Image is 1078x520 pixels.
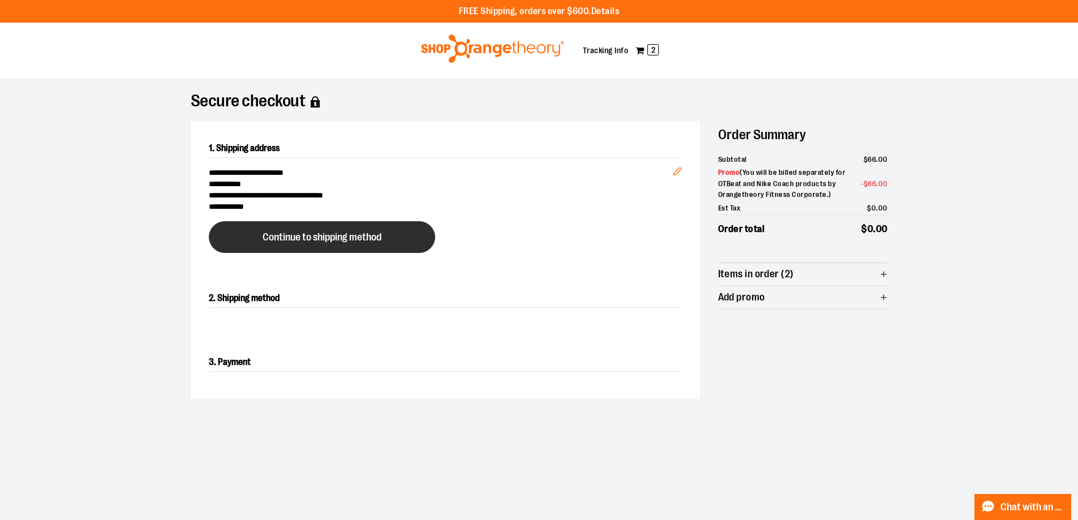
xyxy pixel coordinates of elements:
[974,494,1072,520] button: Chat with an Expert
[419,35,566,63] img: Shop Orangetheory
[718,154,747,165] span: Subtotal
[718,121,888,148] h2: Order Summary
[864,155,868,164] span: $
[876,179,878,188] span: .
[867,224,874,234] span: 0
[263,232,381,243] span: Continue to shipping method
[718,222,765,237] span: Order total
[871,204,877,212] span: 0
[209,289,682,308] h2: 2. Shipping method
[718,168,846,199] span: ( You will be billed separately for OTBeat and Nike Coach products by Orangetheory Fitness Corpor...
[861,224,867,234] span: $
[459,5,620,18] p: FREE Shipping, orders over $600.
[647,44,659,55] span: 2
[878,204,888,212] span: 00
[718,269,794,280] span: Items in order (2)
[878,179,888,188] span: 00
[873,224,876,234] span: .
[718,203,741,214] span: Est Tax
[718,263,888,286] button: Items in order (2)
[878,155,888,164] span: 00
[718,292,765,303] span: Add promo
[861,178,888,190] span: -
[664,149,691,188] button: Edit
[591,6,620,16] a: Details
[718,286,888,309] button: Add promo
[867,179,876,188] span: 66
[876,204,878,212] span: .
[191,96,888,108] h1: Secure checkout
[867,155,876,164] span: 66
[209,139,682,158] h2: 1. Shipping address
[864,179,868,188] span: $
[209,221,435,253] button: Continue to shipping method
[876,155,878,164] span: .
[1000,502,1064,513] span: Chat with an Expert
[867,204,871,212] span: $
[583,46,629,55] a: Tracking Info
[718,168,740,177] span: Promo
[876,224,888,234] span: 00
[209,353,682,372] h2: 3. Payment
